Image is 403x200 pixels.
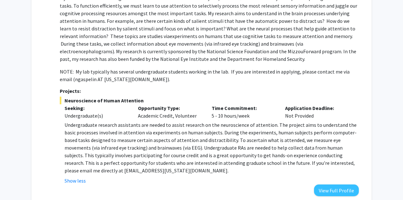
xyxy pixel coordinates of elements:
p: Undergraduate research assistants are needed to assist research on the neuroscience of attention.... [65,121,359,174]
div: 5 - 10 hours/week [207,104,281,119]
div: Undergraduate(s) [65,112,129,119]
span: experiments on humans that use cognitive tasks to measure attention and memory. During these task... [60,33,356,62]
button: Show less [65,177,86,184]
div: Academic Credit, Volunteer [133,104,207,119]
button: View Full Profile [314,184,359,196]
div: Not Provided [280,104,354,119]
p: Opportunity Type: [138,104,202,112]
span: Neuroscience of Human Attention [60,97,359,104]
p: Application Deadline: [285,104,349,112]
p: Time Commitment: [212,104,276,112]
strong: Projects: [60,88,81,94]
span: NOTE: My lab typically has several undergraduate students working in the lab. If you are interest... [60,68,350,82]
iframe: Chat [5,171,27,195]
p: Seeking: [65,104,129,112]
